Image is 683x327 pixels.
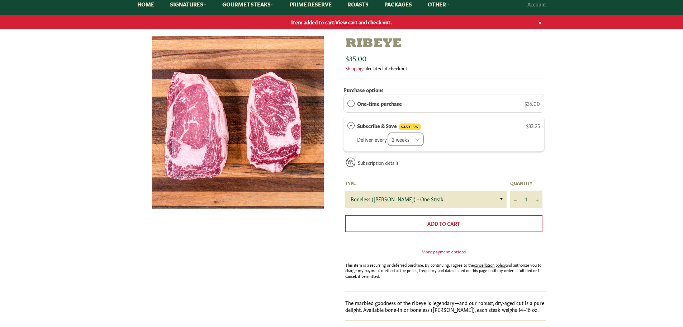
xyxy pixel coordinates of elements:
a: More payment options [345,248,542,254]
label: Purchase options [343,86,384,93]
div: Subscribe & Save [347,122,355,130]
p: The marbled goodness of the ribeye is legendary—and our robust, dry-aged cut is a pure delight. A... [345,299,546,313]
span: $35.00 [345,53,366,63]
span: $33.25 [526,122,540,129]
a: Shipping [345,65,362,71]
label: Type [345,180,507,186]
button: Reduce item quantity by one [510,191,521,208]
span: SAVE 5% [399,123,421,130]
label: Deliver every [357,136,387,143]
a: Subscription details [358,159,399,166]
span: Add to Cart [427,220,460,227]
select: Interval select [388,132,424,146]
span: Item added to cart. . [130,19,553,25]
label: Quantity [510,180,542,186]
a: Item added to cart.View cart and check out. [130,15,553,29]
span: View cart and check out [335,18,390,25]
span: $35.00 [525,100,540,107]
button: Increase item quantity by one [532,191,542,208]
h1: Ribeye [345,36,546,52]
div: One-time purchase [347,99,355,107]
label: One-time purchase [357,99,402,107]
div: calculated at checkout. [345,65,546,71]
img: Ribeye [152,36,324,209]
span: cancellation policy [474,262,506,267]
button: Add to Cart [345,215,542,232]
label: Subscribe & Save [357,122,421,130]
small: This item is a recurring or deferred purchase. By continuing, I agree to the and authorize you to... [345,262,542,279]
